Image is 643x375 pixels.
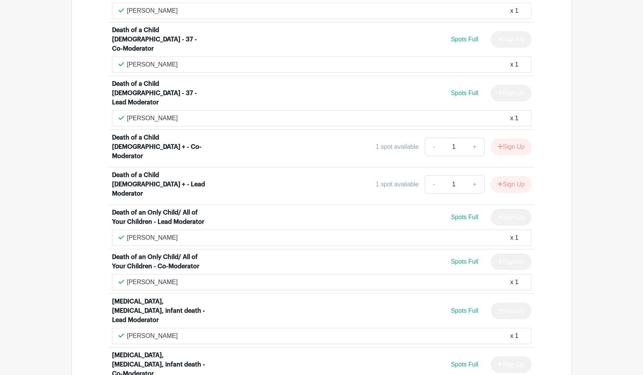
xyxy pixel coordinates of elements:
[510,114,518,123] div: x 1
[465,175,484,194] a: +
[112,297,208,325] div: [MEDICAL_DATA], [MEDICAL_DATA], infant death - Lead Moderator
[127,60,178,69] p: [PERSON_NAME]
[465,138,484,156] a: +
[510,331,518,341] div: x 1
[112,26,208,53] div: Death of a Child [DEMOGRAPHIC_DATA] - 37 - Co-Moderator
[376,142,419,152] div: 1 spot available
[491,176,531,193] button: Sign Up
[451,214,478,220] span: Spots Full
[451,90,478,96] span: Spots Full
[376,180,419,189] div: 1 spot available
[451,36,478,43] span: Spots Full
[425,175,443,194] a: -
[451,361,478,368] span: Spots Full
[112,170,208,198] div: Death of a Child [DEMOGRAPHIC_DATA] + - Lead Moderator
[510,6,518,15] div: x 1
[127,233,178,242] p: [PERSON_NAME]
[510,278,518,287] div: x 1
[491,139,531,155] button: Sign Up
[112,208,208,227] div: Death of an Only Child/ All of Your Children - Lead Moderator
[112,133,208,161] div: Death of a Child [DEMOGRAPHIC_DATA] + - Co-Moderator
[510,60,518,69] div: x 1
[127,331,178,341] p: [PERSON_NAME]
[127,6,178,15] p: [PERSON_NAME]
[451,258,478,265] span: Spots Full
[112,79,208,107] div: Death of a Child [DEMOGRAPHIC_DATA] - 37 - Lead Moderator
[127,278,178,287] p: [PERSON_NAME]
[510,233,518,242] div: x 1
[127,114,178,123] p: [PERSON_NAME]
[425,138,443,156] a: -
[451,307,478,314] span: Spots Full
[112,252,208,271] div: Death of an Only Child/ All of Your Children - Co-Moderator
